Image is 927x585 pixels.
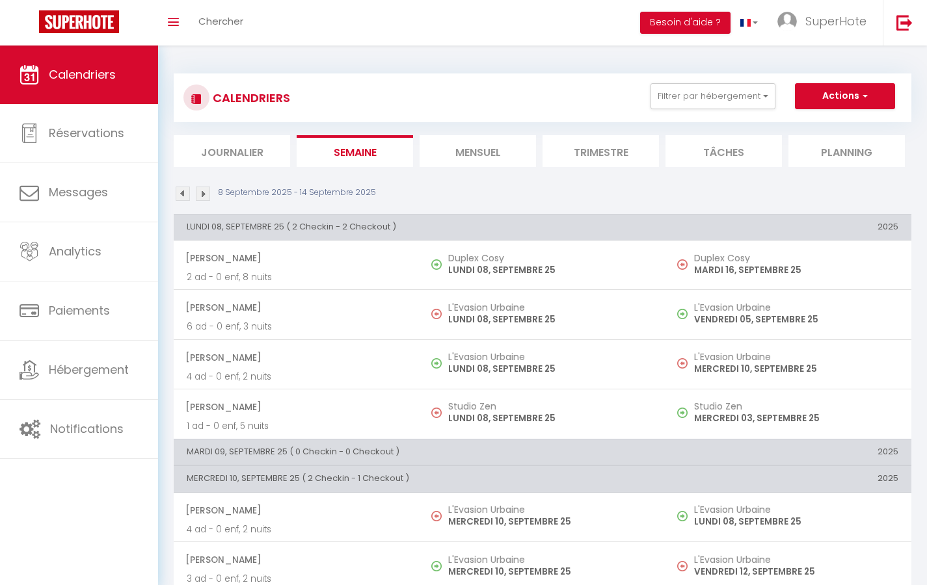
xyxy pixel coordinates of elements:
th: 2025 [665,466,911,492]
p: LUNDI 08, SEPTEMBRE 25 [694,515,898,528]
span: [PERSON_NAME] [185,345,407,370]
span: Messages [49,184,108,200]
span: [PERSON_NAME] [185,498,407,523]
span: [PERSON_NAME] [185,246,407,270]
p: MERCREDI 10, SEPTEMBRE 25 [694,362,898,376]
img: NO IMAGE [431,511,442,521]
span: [PERSON_NAME] [185,547,407,572]
th: 2025 [665,439,911,465]
img: NO IMAGE [431,408,442,418]
p: LUNDI 08, SEPTEMBRE 25 [448,362,652,376]
li: Tâches [665,135,782,167]
button: Besoin d'aide ? [640,12,731,34]
span: Notifications [50,421,124,437]
img: NO IMAGE [677,408,688,418]
th: LUNDI 08, SEPTEMBRE 25 ( 2 Checkin - 2 Checkout ) [174,214,665,240]
span: SuperHote [805,13,867,29]
h3: CALENDRIERS [209,83,290,112]
p: 4 ad - 0 enf, 2 nuits [187,370,407,383]
p: MERCREDI 10, SEPTEMBRE 25 [448,515,652,528]
button: Actions [795,83,895,109]
h5: L'Evasion Urbaine [448,554,652,565]
p: VENDREDI 05, SEPTEMBRE 25 [694,313,898,326]
img: logout [896,14,913,31]
img: NO IMAGE [677,309,688,319]
img: ... [777,12,797,31]
img: NO IMAGE [431,309,442,319]
span: Réservations [49,125,124,141]
button: Filtrer par hébergement [651,83,775,109]
h5: L'Evasion Urbaine [694,504,898,515]
img: NO IMAGE [677,561,688,571]
p: LUNDI 08, SEPTEMBRE 25 [448,411,652,425]
p: 1 ad - 0 enf, 5 nuits [187,419,407,433]
h5: L'Evasion Urbaine [448,302,652,313]
h5: Studio Zen [694,401,898,411]
li: Mensuel [420,135,536,167]
li: Planning [788,135,905,167]
p: LUNDI 08, SEPTEMBRE 25 [448,263,652,277]
img: NO IMAGE [677,511,688,521]
span: Chercher [198,14,243,28]
button: Ouvrir le widget de chat LiveChat [10,5,49,44]
p: MERCREDI 10, SEPTEMBRE 25 [448,565,652,578]
img: Super Booking [39,10,119,33]
p: LUNDI 08, SEPTEMBRE 25 [448,313,652,326]
h5: Duplex Cosy [448,253,652,263]
span: [PERSON_NAME] [185,295,407,320]
th: MARDI 09, SEPTEMBRE 25 ( 0 Checkin - 0 Checkout ) [174,439,665,465]
img: NO IMAGE [677,358,688,369]
h5: L'Evasion Urbaine [448,352,652,362]
h5: Studio Zen [448,401,652,411]
p: 8 Septembre 2025 - 14 Septembre 2025 [218,187,376,199]
span: Paiements [49,302,110,318]
span: Hébergement [49,361,129,378]
span: Calendriers [49,66,116,83]
h5: L'Evasion Urbaine [694,302,898,313]
li: Semaine [297,135,413,167]
th: 2025 [665,214,911,240]
p: 4 ad - 0 enf, 2 nuits [187,523,407,536]
h5: Duplex Cosy [694,253,898,263]
span: Analytics [49,243,101,259]
img: NO IMAGE [677,259,688,270]
th: MERCREDI 10, SEPTEMBRE 25 ( 2 Checkin - 1 Checkout ) [174,466,665,492]
h5: L'Evasion Urbaine [694,554,898,565]
p: MERCREDI 03, SEPTEMBRE 25 [694,411,898,425]
p: MARDI 16, SEPTEMBRE 25 [694,263,898,277]
h5: L'Evasion Urbaine [448,504,652,515]
p: VENDREDI 12, SEPTEMBRE 25 [694,565,898,578]
span: [PERSON_NAME] [185,395,407,419]
p: 6 ad - 0 enf, 3 nuits [187,320,407,333]
li: Journalier [174,135,290,167]
li: Trimestre [543,135,659,167]
p: 2 ad - 0 enf, 8 nuits [187,270,407,284]
h5: L'Evasion Urbaine [694,352,898,362]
